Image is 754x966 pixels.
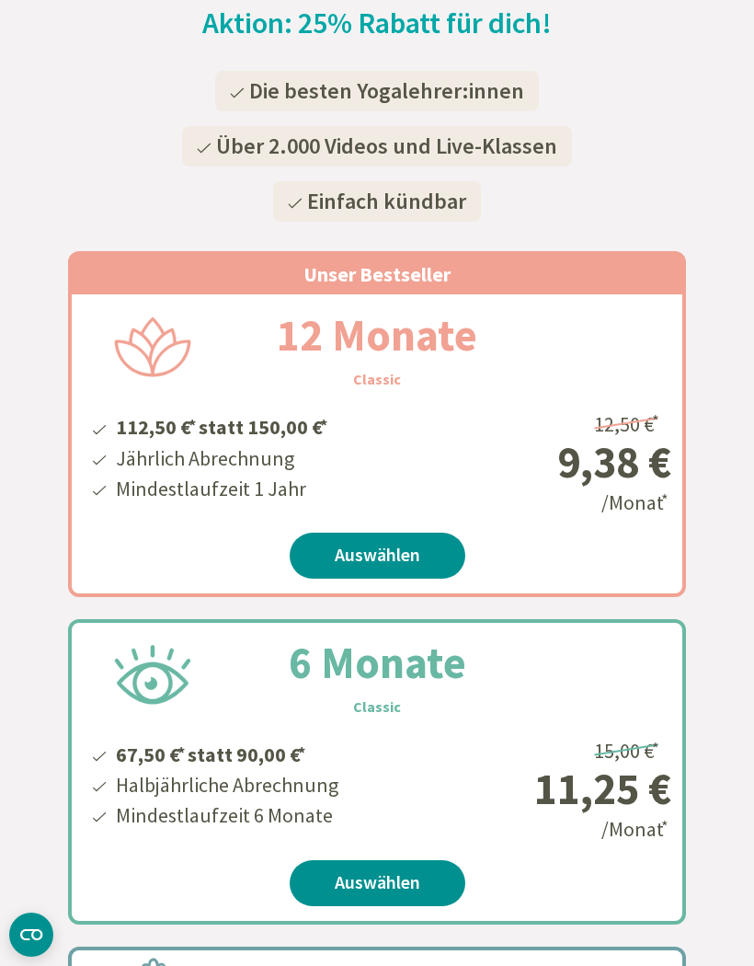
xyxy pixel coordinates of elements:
button: CMP-Widget öffnen [9,913,53,957]
li: 112,50 € statt 150,00 € [113,408,330,443]
span: Die besten Yogalehrer:innen [249,76,524,105]
a: Auswählen [290,860,465,906]
div: 9,38 € [451,440,671,484]
span: Unser Bestseller [303,261,451,287]
div: 11,25 € [451,766,671,811]
span: Über 2.000 Videos und Live-Klassen [216,132,557,160]
span: 12,50 € [594,411,662,437]
div: /Monat [451,732,671,845]
div: /Monat [451,405,671,518]
h3: Classic [353,368,401,390]
span: Einfach kündbar [307,187,466,215]
span: 15,00 € [594,738,662,764]
h2: 6 Monate [245,629,510,696]
h3: Classic [353,696,401,718]
li: 67,50 € statt 90,00 € [113,736,338,770]
h2: 12 Monate [233,302,521,368]
li: Mindestlaufzeit 6 Monate [113,800,338,831]
li: Mindestlaufzeit 1 Jahr [113,474,330,504]
a: Auswählen [290,533,465,579]
li: Halbjährliche Abrechnung [113,770,338,800]
li: Jährlich Abrechnung [113,443,330,474]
